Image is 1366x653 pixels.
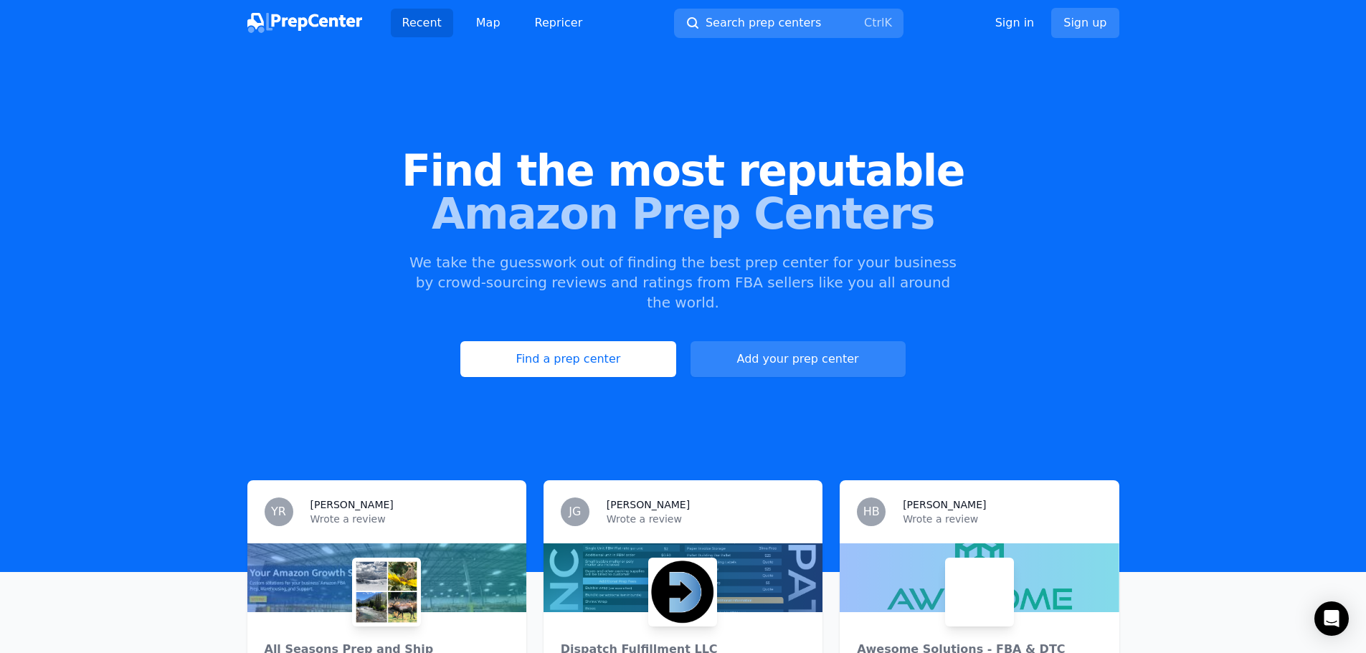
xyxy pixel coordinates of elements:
[903,512,1101,526] p: Wrote a review
[391,9,453,37] a: Recent
[569,506,581,518] span: JG
[863,506,880,518] span: HB
[948,561,1011,624] img: Awesome Solutions - FBA & DTC Fulfillment
[355,561,418,624] img: All Seasons Prep and Ship
[864,16,884,29] kbd: Ctrl
[460,341,675,377] a: Find a prep center
[310,497,394,512] h3: [PERSON_NAME]
[310,512,509,526] p: Wrote a review
[247,13,362,33] img: PrepCenter
[23,149,1343,192] span: Find the most reputable
[523,9,594,37] a: Repricer
[1314,601,1349,636] div: Open Intercom Messenger
[903,497,986,512] h3: [PERSON_NAME]
[23,192,1343,235] span: Amazon Prep Centers
[995,14,1035,32] a: Sign in
[706,14,821,32] span: Search prep centers
[691,341,906,377] a: Add your prep center
[651,561,714,624] img: Dispatch Fulfillment LLC
[607,512,805,526] p: Wrote a review
[271,506,286,518] span: YR
[674,9,903,38] button: Search prep centersCtrlK
[607,497,690,512] h3: [PERSON_NAME]
[408,252,959,313] p: We take the guesswork out of finding the best prep center for your business by crowd-sourcing rev...
[465,9,512,37] a: Map
[1051,8,1119,38] a: Sign up
[884,16,892,29] kbd: K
